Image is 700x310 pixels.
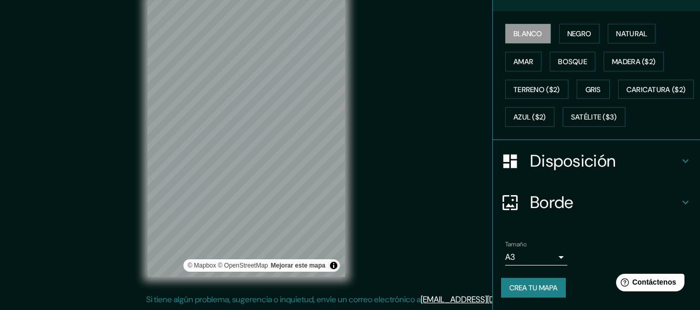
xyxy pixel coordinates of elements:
font: Negro [567,29,592,38]
font: Azul ($2) [513,113,546,122]
button: Activar o desactivar atribución [327,259,340,272]
font: Terreno ($2) [513,85,560,94]
font: Bosque [558,57,587,66]
button: Terreno ($2) [505,80,568,99]
font: Caricatura ($2) [626,85,686,94]
font: © Mapbox [188,262,216,269]
font: Madera ($2) [612,57,655,66]
font: Natural [616,29,647,38]
font: Borde [530,191,574,213]
button: Crea tu mapa [501,278,566,298]
font: Blanco [513,29,542,38]
iframe: Lanzador de widgets de ayuda [608,270,689,299]
a: Mapa de OpenStreet [218,262,268,269]
font: A3 [505,252,515,262]
a: Mapbox [188,262,216,269]
button: Madera ($2) [604,52,664,71]
div: A3 [505,249,567,265]
font: © OpenStreetMap [218,262,268,269]
button: Azul ($2) [505,107,554,127]
button: Amar [505,52,541,71]
button: Negro [559,24,600,43]
button: Bosque [550,52,595,71]
font: Disposición [530,150,616,172]
button: Blanco [505,24,551,43]
font: Crea tu mapa [509,283,558,292]
div: Borde [493,182,700,223]
button: Caricatura ($2) [618,80,694,99]
a: Map feedback [271,262,325,269]
button: Gris [577,80,610,99]
font: Mejorar este mapa [271,262,325,269]
a: [EMAIL_ADDRESS][DOMAIN_NAME] [421,294,549,305]
button: Satélite ($3) [563,107,625,127]
button: Natural [608,24,655,43]
font: Tamaño [505,240,526,248]
font: Gris [585,85,601,94]
font: Satélite ($3) [571,113,617,122]
font: Si tiene algún problema, sugerencia o inquietud, envíe un correo electrónico a [146,294,421,305]
div: Disposición [493,140,700,182]
font: Amar [513,57,533,66]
